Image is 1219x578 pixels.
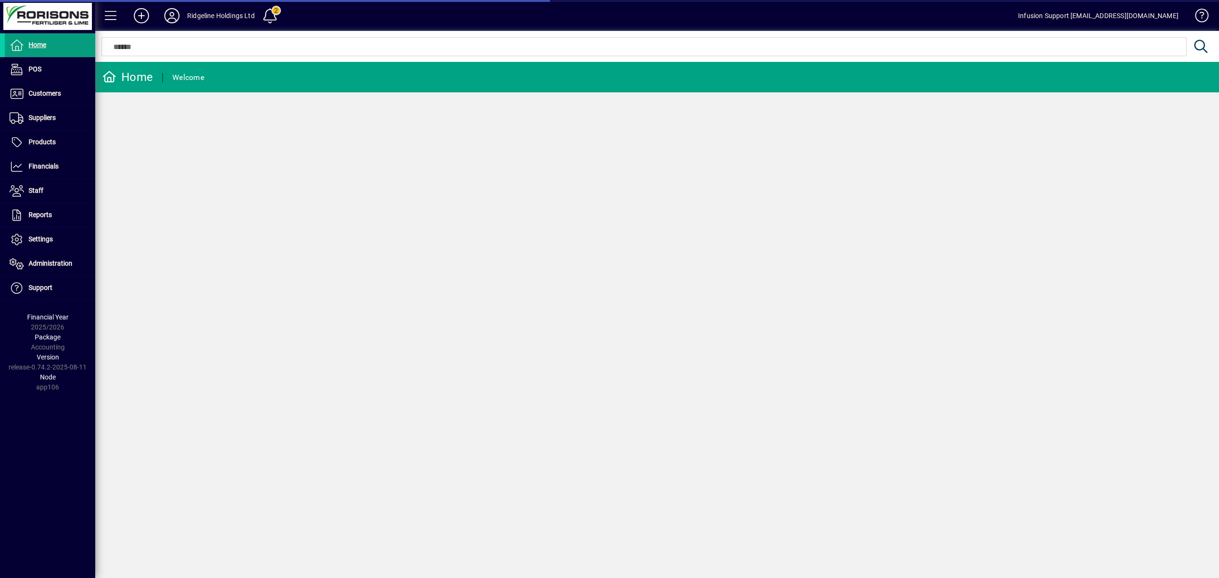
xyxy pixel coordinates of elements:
[35,333,60,341] span: Package
[40,373,56,381] span: Node
[37,353,59,361] span: Version
[29,235,53,243] span: Settings
[5,106,95,130] a: Suppliers
[29,284,52,291] span: Support
[29,138,56,146] span: Products
[27,313,69,321] span: Financial Year
[29,114,56,121] span: Suppliers
[29,211,52,219] span: Reports
[5,58,95,81] a: POS
[5,276,95,300] a: Support
[5,252,95,276] a: Administration
[5,82,95,106] a: Customers
[29,65,41,73] span: POS
[187,8,255,23] div: Ridgeline Holdings Ltd
[29,187,43,194] span: Staff
[1188,2,1207,33] a: Knowledge Base
[29,162,59,170] span: Financials
[29,41,46,49] span: Home
[5,130,95,154] a: Products
[29,90,61,97] span: Customers
[172,70,204,85] div: Welcome
[5,228,95,251] a: Settings
[29,259,72,267] span: Administration
[157,7,187,24] button: Profile
[5,203,95,227] a: Reports
[1018,8,1179,23] div: Infusion Support [EMAIL_ADDRESS][DOMAIN_NAME]
[5,179,95,203] a: Staff
[5,155,95,179] a: Financials
[126,7,157,24] button: Add
[102,70,153,85] div: Home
